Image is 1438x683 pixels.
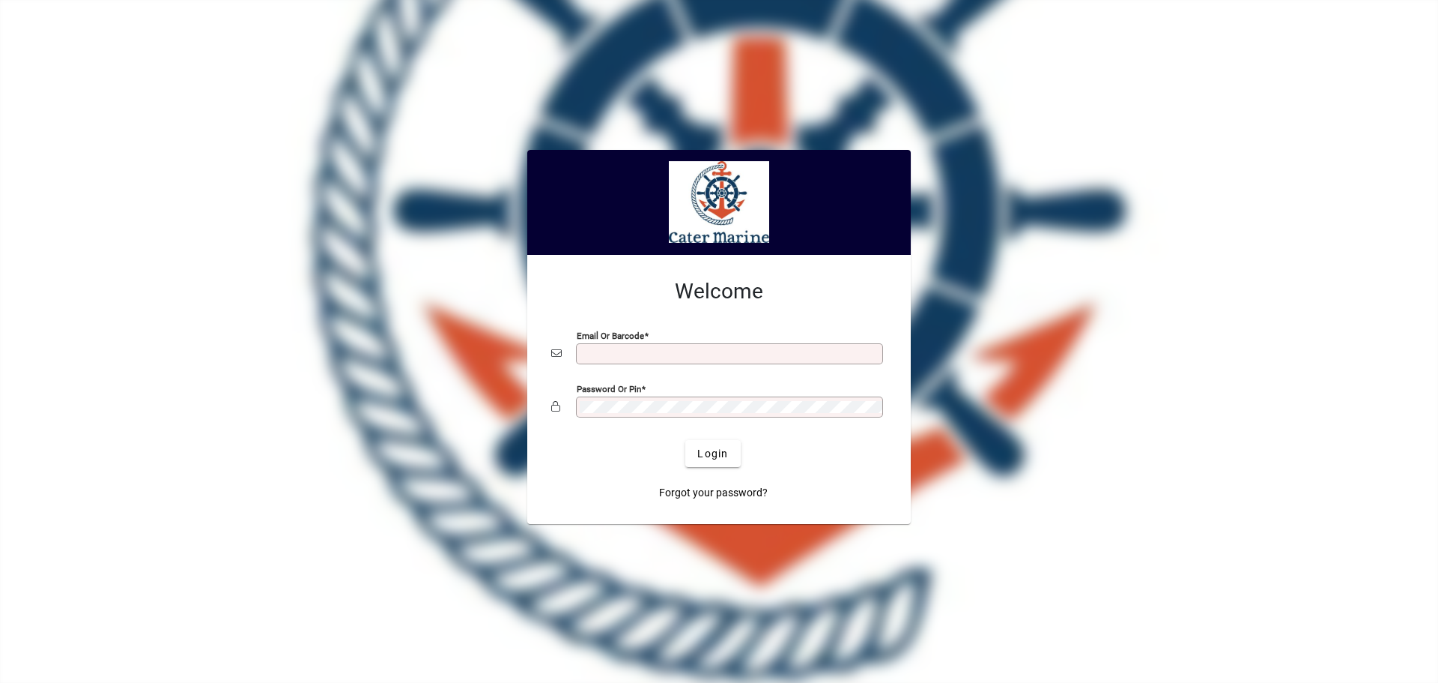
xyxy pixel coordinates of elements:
[697,446,728,462] span: Login
[551,279,887,304] h2: Welcome
[659,485,768,501] span: Forgot your password?
[577,331,644,341] mat-label: Email or Barcode
[577,384,641,394] mat-label: Password or Pin
[685,440,740,467] button: Login
[653,479,774,506] a: Forgot your password?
